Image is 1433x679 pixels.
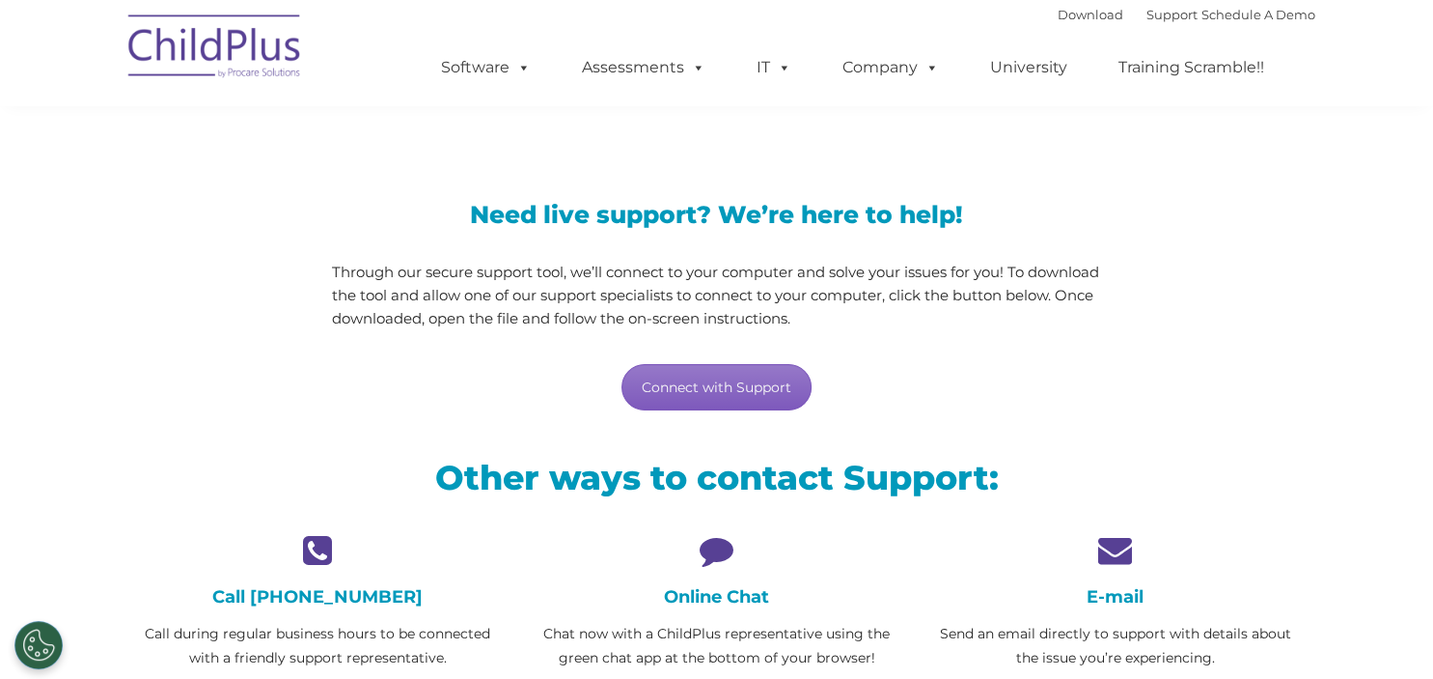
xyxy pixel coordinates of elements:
a: Software [422,48,550,87]
font: | [1058,7,1315,22]
h4: Call [PHONE_NUMBER] [133,586,503,608]
p: Call during regular business hours to be connected with a friendly support representative. [133,622,503,670]
img: ChildPlus by Procare Solutions [119,1,312,98]
a: Company [823,48,958,87]
a: IT [737,48,811,87]
h4: Online Chat [532,586,901,608]
a: University [971,48,1087,87]
p: Send an email directly to support with details about the issue you’re experiencing. [930,622,1300,670]
h4: E-mail [930,586,1300,608]
a: Schedule A Demo [1201,7,1315,22]
h2: Other ways to contact Support: [133,456,1301,499]
a: Assessments [563,48,725,87]
p: Chat now with a ChildPlus representative using the green chat app at the bottom of your browser! [532,622,901,670]
p: Through our secure support tool, we’ll connect to your computer and solve your issues for you! To... [332,261,1101,330]
a: Download [1058,7,1123,22]
a: Connect with Support [621,364,812,410]
h3: Need live support? We’re here to help! [332,203,1101,227]
button: Cookies Settings [14,621,63,669]
a: Support [1146,7,1198,22]
a: Training Scramble!! [1099,48,1283,87]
